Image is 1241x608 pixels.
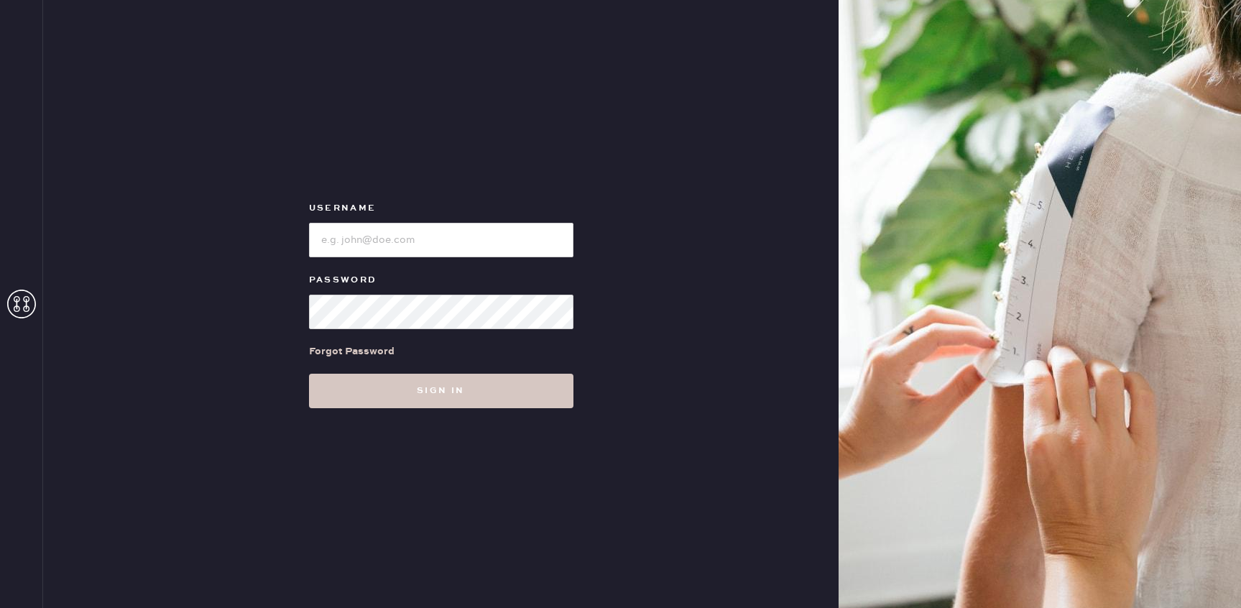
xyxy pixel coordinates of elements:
button: Sign in [309,374,573,408]
label: Password [309,272,573,289]
div: Forgot Password [309,344,395,359]
a: Forgot Password [309,329,395,374]
input: e.g. john@doe.com [309,223,573,257]
label: Username [309,200,573,217]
